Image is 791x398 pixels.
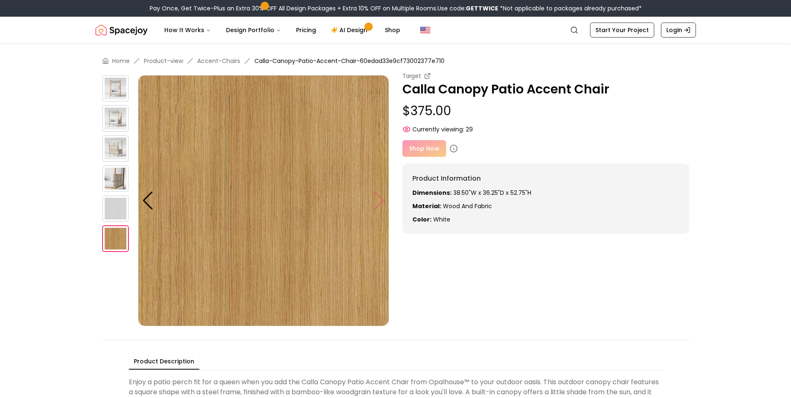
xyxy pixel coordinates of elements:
p: $375.00 [402,103,689,118]
span: Calla-Canopy-Patio-Accent-Chair-60edad33e9cf73002377e710 [254,57,444,65]
p: 38.50"W x 36.25"D x 52.75"H [412,189,679,197]
a: Start Your Project [590,23,654,38]
button: Product Description [129,354,199,370]
a: AI Design [324,22,377,38]
span: Currently viewing: [412,125,464,134]
small: Target [402,72,421,80]
b: GETTWICE [466,4,498,13]
a: Accent-Chairs [197,57,240,65]
a: Home [112,57,130,65]
a: Spacejoy [95,22,148,38]
img: Spacejoy Logo [95,22,148,38]
img: https://storage.googleapis.com/spacejoy-main/assets/60edad33e9cf73002377e710/product_6_a592c6lk4g5d [102,225,129,252]
a: Shop [378,22,407,38]
strong: Dimensions: [412,189,452,197]
span: *Not applicable to packages already purchased* [498,4,642,13]
span: Wood and Fabric [443,202,492,210]
nav: breadcrumb [102,57,689,65]
a: Pricing [289,22,323,38]
nav: Global [95,17,696,43]
img: https://storage.googleapis.com/spacejoy-main/assets/60edad33e9cf73002377e710/product_0_54kpg7mg59mk [102,75,129,102]
strong: Color: [412,215,432,224]
img: https://storage.googleapis.com/spacejoy-main/assets/60edad33e9cf73002377e710/product_5_6e0bh218jeen [102,195,129,222]
img: https://storage.googleapis.com/spacejoy-main/assets/60edad33e9cf73002377e710/product_2_l6b3n5mj31g [102,135,129,162]
a: Product-view [144,57,183,65]
div: Pay Once, Get Twice-Plus an Extra 30% OFF All Design Packages + Extra 10% OFF on Multiple Rooms. [150,4,642,13]
button: How It Works [158,22,218,38]
span: 29 [466,125,473,134]
img: United States [420,25,430,35]
h6: Product Information [412,174,679,184]
a: Login [661,23,696,38]
strong: Material: [412,202,441,210]
img: https://storage.googleapis.com/spacejoy-main/assets/60edad33e9cf73002377e710/product_1_39ckgm6798gd [102,105,129,132]
span: white [433,215,450,224]
span: Use code: [437,4,498,13]
img: https://storage.googleapis.com/spacejoy-main/assets/60edad33e9cf73002377e710/product_3_2pd76hf0fkjl [102,165,129,192]
img: https://storage.googleapis.com/spacejoy-main/assets/60edad33e9cf73002377e710/product_6_a592c6lk4g5d [138,75,389,326]
p: Calla Canopy Patio Accent Chair [402,82,689,97]
nav: Main [158,22,407,38]
button: Design Portfolio [219,22,288,38]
